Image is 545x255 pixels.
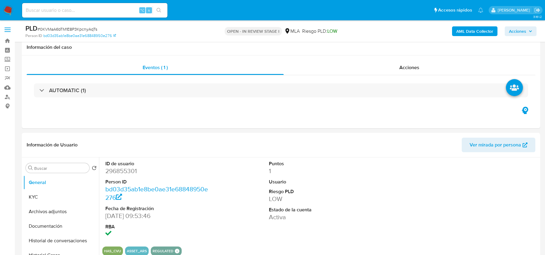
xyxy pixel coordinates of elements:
[105,160,208,167] dt: ID de usuario
[269,206,372,213] dt: Estado de la cuenta
[27,44,535,50] h1: Información del caso
[452,26,497,36] button: AML Data Collector
[23,204,99,219] button: Archivos adjuntos
[105,205,208,212] dt: Fecha de Registración
[92,166,97,172] button: Volver al orden por defecto
[105,212,208,220] dd: [DATE] 09:53:46
[478,8,483,13] a: Notificaciones
[105,185,208,202] a: bd03d35ab1e8be0ae31e68848950e276
[269,167,372,175] dd: 1
[34,83,528,97] div: AUTOMATIC (1)
[22,6,167,14] input: Buscar usuario o caso...
[105,179,208,185] dt: Person ID
[153,6,165,15] button: search-icon
[105,223,208,230] dt: RBA
[269,195,372,203] dd: LOW
[25,23,38,33] b: PLD
[284,28,300,35] div: MLA
[462,138,535,152] button: Ver mirada por persona
[498,7,532,13] p: magali.barcan@mercadolibre.com
[327,28,337,35] span: LOW
[23,190,99,204] button: KYC
[302,28,337,35] span: Riesgo PLD:
[438,7,472,13] span: Accesos rápidos
[269,188,372,195] dt: Riesgo PLD
[505,26,537,36] button: Acciones
[534,7,540,13] a: Salir
[105,167,208,175] dd: 296855301
[470,138,521,152] span: Ver mirada por persona
[25,33,42,39] b: Person ID
[23,175,99,190] button: General
[49,87,86,94] h3: AUTOMATIC (1)
[399,64,419,71] span: Acciones
[27,142,78,148] h1: Información de Usuario
[225,27,282,35] p: OPEN - IN REVIEW STAGE I
[28,166,33,170] button: Buscar
[509,26,526,36] span: Acciones
[38,26,97,32] span: # 0KVMaA6bTM1E8P3KpcnyAqTs
[140,7,144,13] span: ⌥
[456,26,493,36] b: AML Data Collector
[23,219,99,233] button: Documentación
[143,64,168,71] span: Eventos ( 1 )
[269,213,372,221] dd: Activa
[269,160,372,167] dt: Puntos
[43,33,116,39] a: bd03d35ab1e8be0ae31e68848950e276
[23,233,99,248] button: Historial de conversaciones
[269,179,372,185] dt: Usuario
[34,166,87,171] input: Buscar
[148,7,150,13] span: s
